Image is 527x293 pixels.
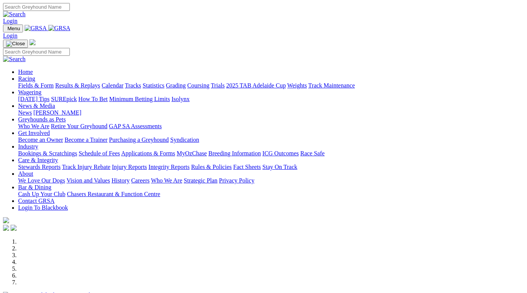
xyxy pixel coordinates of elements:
img: facebook.svg [3,225,9,231]
a: Privacy Policy [219,177,254,184]
a: Greyhounds as Pets [18,116,66,123]
a: Who We Are [18,123,49,129]
a: Bar & Dining [18,184,51,190]
img: Search [3,56,26,63]
a: [DATE] Tips [18,96,49,102]
a: We Love Our Dogs [18,177,65,184]
div: Racing [18,82,524,89]
a: Syndication [170,137,199,143]
div: Care & Integrity [18,164,524,170]
a: Cash Up Your Club [18,191,65,197]
a: Wagering [18,89,42,95]
a: Coursing [187,82,210,89]
a: Race Safe [300,150,324,156]
a: 2025 TAB Adelaide Cup [226,82,286,89]
button: Toggle navigation [3,40,28,48]
a: Login [3,18,17,24]
a: Purchasing a Greyhound [109,137,169,143]
a: Become a Trainer [65,137,108,143]
div: About [18,177,524,184]
a: Injury Reports [112,164,147,170]
input: Search [3,3,70,11]
a: Login To Blackbook [18,204,68,211]
a: Track Maintenance [308,82,355,89]
a: [PERSON_NAME] [33,109,81,116]
a: Calendar [102,82,123,89]
a: Track Injury Rebate [62,164,110,170]
img: logo-grsa-white.png [3,217,9,223]
a: Racing [18,75,35,82]
a: News & Media [18,103,55,109]
div: Get Involved [18,137,524,143]
a: Applications & Forms [121,150,175,156]
a: Get Involved [18,130,50,136]
a: Integrity Reports [148,164,190,170]
a: SUREpick [51,96,77,102]
a: Bookings & Scratchings [18,150,77,156]
img: Search [3,11,26,18]
a: Retire Your Greyhound [51,123,108,129]
a: News [18,109,32,116]
div: Industry [18,150,524,157]
input: Search [3,48,70,56]
a: Become an Owner [18,137,63,143]
a: Breeding Information [208,150,261,156]
div: Greyhounds as Pets [18,123,524,130]
img: twitter.svg [11,225,17,231]
img: GRSA [48,25,71,32]
a: Chasers Restaurant & Function Centre [67,191,160,197]
div: Wagering [18,96,524,103]
button: Toggle navigation [3,25,23,32]
a: GAP SA Assessments [109,123,162,129]
a: Stewards Reports [18,164,60,170]
a: Weights [287,82,307,89]
a: About [18,170,33,177]
a: ICG Outcomes [262,150,299,156]
a: Home [18,69,33,75]
a: Vision and Values [66,177,110,184]
a: Minimum Betting Limits [109,96,170,102]
div: News & Media [18,109,524,116]
a: Tracks [125,82,141,89]
a: Statistics [143,82,165,89]
a: Fact Sheets [233,164,261,170]
a: How To Bet [79,96,108,102]
div: Bar & Dining [18,191,524,198]
a: Contact GRSA [18,198,54,204]
a: MyOzChase [177,150,207,156]
a: Rules & Policies [191,164,232,170]
a: Isolynx [171,96,190,102]
img: Close [6,41,25,47]
a: Careers [131,177,149,184]
a: Schedule of Fees [79,150,120,156]
a: Login [3,32,17,39]
a: History [111,177,129,184]
a: Care & Integrity [18,157,58,163]
a: Fields & Form [18,82,54,89]
a: Trials [211,82,225,89]
a: Results & Replays [55,82,100,89]
span: Menu [8,26,20,31]
a: Stay On Track [262,164,297,170]
a: Grading [166,82,186,89]
a: Industry [18,143,38,150]
a: Who We Are [151,177,182,184]
img: GRSA [25,25,47,32]
img: logo-grsa-white.png [29,39,35,45]
a: Strategic Plan [184,177,217,184]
